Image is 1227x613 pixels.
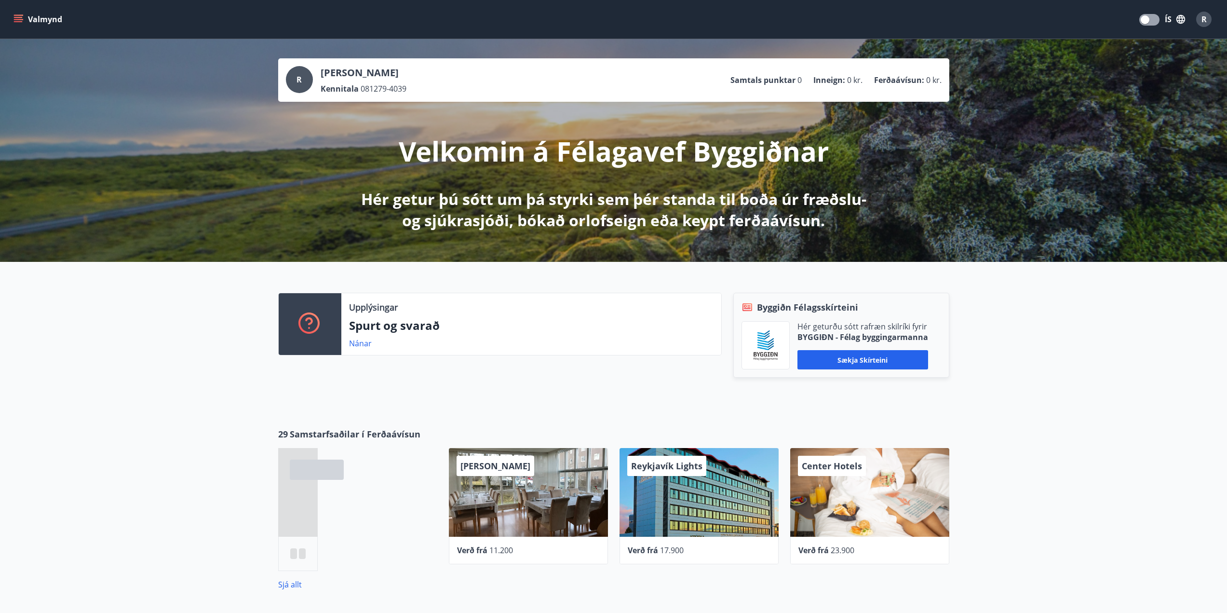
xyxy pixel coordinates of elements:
p: Samtals punktar [730,75,796,85]
span: R [297,74,302,85]
p: Inneign : [813,75,845,85]
p: Kennitala [321,83,359,94]
span: 081279-4039 [361,83,406,94]
span: 17.900 [660,545,684,556]
span: Translations Mode [1141,15,1149,24]
button: R [1192,8,1215,31]
p: BYGGIÐN - Félag byggingarmanna [797,332,928,342]
span: [PERSON_NAME] [460,460,530,472]
p: Hér geturðu sótt rafræn skilríki fyrir [797,321,928,332]
span: Reykjavík Lights [631,460,702,472]
span: 0 [797,75,802,85]
span: Samstarfsaðilar í Ferðaávísun [290,428,420,440]
span: 0 kr. [847,75,863,85]
a: Nánar [349,338,372,349]
span: Verð frá [628,545,658,556]
p: Spurt og svarað [349,317,714,334]
span: Verð frá [457,545,487,556]
span: 11.200 [489,545,513,556]
p: [PERSON_NAME] [321,66,406,80]
span: R [1201,14,1207,25]
p: Ferðaávísun : [874,75,924,85]
button: menu [12,11,66,28]
span: Byggiðn Félagsskírteini [757,301,858,313]
p: Hér getur þú sótt um þá styrki sem þér standa til boða úr fræðslu- og sjúkrasjóði, bókað orlofsei... [359,189,868,231]
p: Upplýsingar [349,301,398,313]
span: 29 [278,428,288,440]
span: Center Hotels [802,460,862,472]
span: 0 kr. [926,75,942,85]
span: Verð frá [798,545,829,556]
button: Sækja skírteini [797,350,928,369]
a: Sjá allt [278,579,302,590]
img: BKlGVmlTW1Qrz68WFGMFQUcXHWdQd7yePWMkvn3i.png [749,329,782,362]
span: 23.900 [831,545,854,556]
p: Velkomin á Félagavef Byggiðnar [399,133,829,169]
button: ÍS [1160,11,1190,28]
